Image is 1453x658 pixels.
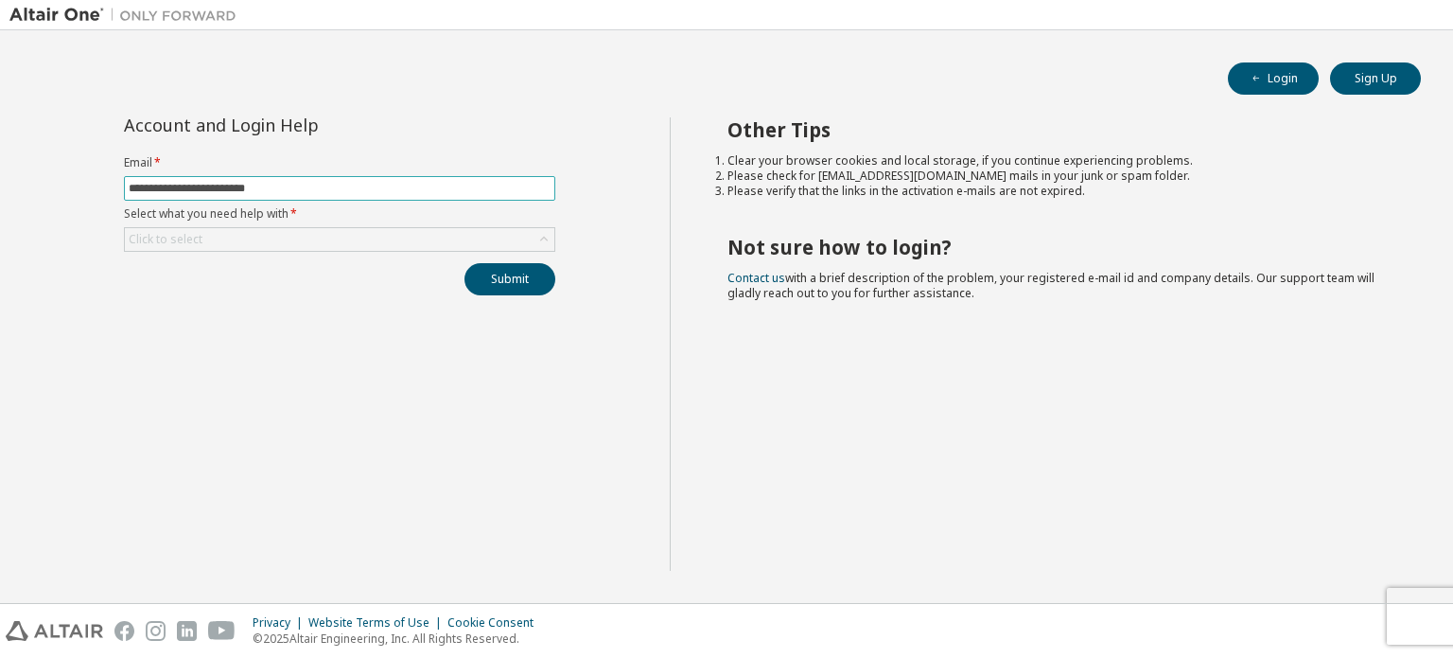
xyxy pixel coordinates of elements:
img: linkedin.svg [177,621,197,641]
h2: Not sure how to login? [727,235,1388,259]
img: facebook.svg [114,621,134,641]
li: Please verify that the links in the activation e-mails are not expired. [727,184,1388,199]
p: © 2025 Altair Engineering, Inc. All Rights Reserved. [253,631,545,647]
div: Account and Login Help [124,117,469,133]
label: Select what you need help with [124,206,555,222]
img: instagram.svg [146,621,166,641]
img: Altair One [9,6,246,25]
label: Email [124,155,555,170]
li: Clear your browser cookies and local storage, if you continue experiencing problems. [727,153,1388,169]
div: Click to select [129,232,202,247]
h2: Other Tips [727,117,1388,142]
div: Click to select [125,228,554,251]
div: Privacy [253,615,308,631]
div: Cookie Consent [447,615,545,631]
button: Sign Up [1330,62,1421,95]
img: youtube.svg [208,621,236,641]
button: Submit [464,263,555,295]
a: Contact us [727,270,785,286]
span: with a brief description of the problem, your registered e-mail id and company details. Our suppo... [727,270,1374,301]
div: Website Terms of Use [308,615,447,631]
li: Please check for [EMAIL_ADDRESS][DOMAIN_NAME] mails in your junk or spam folder. [727,169,1388,184]
button: Login [1228,62,1319,95]
img: altair_logo.svg [6,621,103,641]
